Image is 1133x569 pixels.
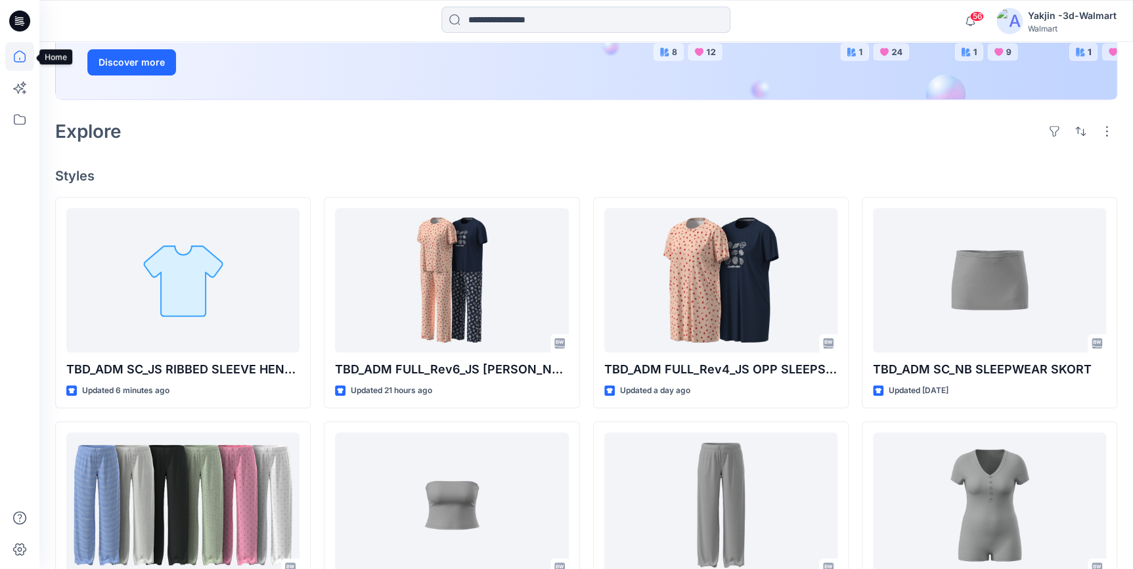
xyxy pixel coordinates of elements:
p: TBD_ADM FULL_Rev4_JS OPP SLEEPSHIRT [604,360,837,379]
div: Walmart [1028,24,1117,33]
h2: Explore [55,121,122,142]
p: TBD_ADM FULL_Rev6_JS [PERSON_NAME] SET [335,360,568,379]
p: Updated 6 minutes ago [82,384,169,398]
button: Discover more [87,49,176,75]
div: Yakjin -3d-Walmart [1028,8,1117,24]
a: Discover more [87,49,383,75]
p: TBD_ADM SC_NB SLEEPWEAR SKORT [873,360,1106,379]
a: TBD_ADM FULL_Rev4_JS OPP SLEEPSHIRT [604,208,837,352]
p: TBD_ADM SC_JS RIBBED SLEEVE HENLEY TOP [66,360,300,379]
span: 56 [969,11,984,22]
h4: Styles [55,168,1117,184]
p: Updated [DATE] [889,384,948,398]
p: Updated 21 hours ago [351,384,432,398]
img: avatar [996,8,1023,34]
p: Updated a day ago [620,384,690,398]
a: TBD_ADM SC_JS RIBBED SLEEVE HENLEY TOP [66,208,300,352]
a: TBD_ADM FULL_Rev6_JS OPP PJ SET [335,208,568,352]
a: TBD_ADM SC_NB SLEEPWEAR SKORT [873,208,1106,352]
